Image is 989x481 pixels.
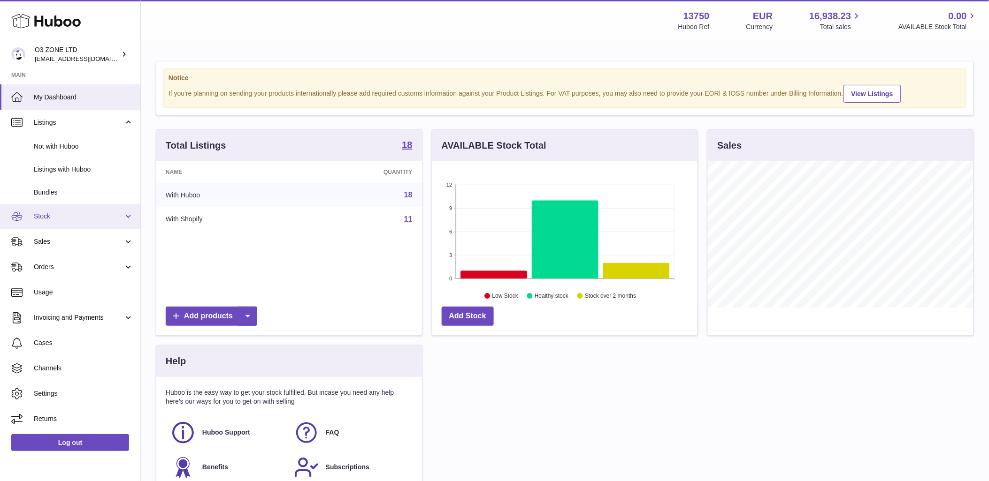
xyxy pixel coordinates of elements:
span: Invoicing and Payments [34,313,123,322]
span: Huboo Support [202,428,250,437]
div: If you're planning on sending your products internationally please add required customs informati... [169,83,961,103]
span: Listings with Huboo [34,165,133,174]
span: Subscriptions [326,463,369,472]
span: AVAILABLE Stock Total [898,23,978,31]
strong: Notice [169,74,961,83]
img: hello@o3zoneltd.co.uk [11,47,25,61]
text: 9 [449,205,452,211]
h3: Total Listings [166,139,226,152]
span: 16,938.23 [809,10,851,23]
a: Subscriptions [294,455,408,480]
a: Huboo Support [170,420,284,445]
div: Huboo Ref [678,23,710,31]
a: Add Stock [442,307,494,326]
a: 11 [404,215,413,223]
div: O3 ZONE LTD [35,45,119,63]
span: Benefits [202,463,228,472]
span: Listings [34,118,123,127]
th: Name [156,161,299,183]
strong: 18 [402,140,412,150]
span: Stock [34,212,123,221]
span: My Dashboard [34,93,133,102]
span: Cases [34,338,133,347]
span: 0.00 [949,10,967,23]
text: 0 [449,276,452,281]
h3: Sales [717,139,742,152]
a: View Listings [843,85,901,103]
span: Settings [34,389,133,398]
p: Huboo is the easy way to get your stock fulfilled. But incase you need any help here's our ways f... [166,388,413,406]
text: Stock over 2 months [585,293,636,300]
span: [EMAIL_ADDRESS][DOMAIN_NAME] [35,55,138,62]
span: Bundles [34,188,133,197]
a: Log out [11,434,129,451]
strong: EUR [753,10,773,23]
a: 18 [402,140,412,151]
span: Orders [34,263,123,271]
text: 12 [446,182,452,188]
a: 18 [404,191,413,199]
strong: 13750 [683,10,710,23]
text: 3 [449,252,452,258]
text: Low Stock [492,293,519,300]
span: Not with Huboo [34,142,133,151]
a: Add products [166,307,257,326]
span: Usage [34,288,133,297]
text: Healthy stock [535,293,569,300]
a: FAQ [294,420,408,445]
th: Quantity [299,161,422,183]
span: Sales [34,237,123,246]
h3: Help [166,355,186,368]
span: Channels [34,364,133,373]
h3: AVAILABLE Stock Total [442,139,546,152]
div: Currency [746,23,773,31]
td: With Huboo [156,183,299,207]
a: 0.00 AVAILABLE Stock Total [898,10,978,31]
text: 6 [449,229,452,234]
td: With Shopify [156,207,299,232]
span: Total sales [820,23,862,31]
a: Benefits [170,455,284,480]
span: Returns [34,414,133,423]
a: 16,938.23 Total sales [809,10,862,31]
span: FAQ [326,428,339,437]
